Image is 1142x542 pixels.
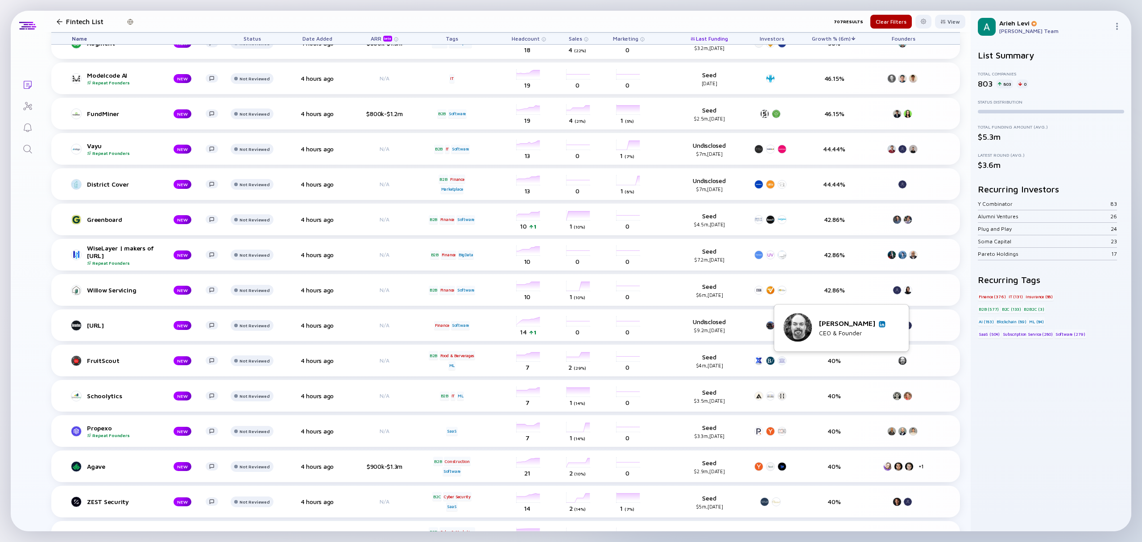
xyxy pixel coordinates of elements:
[87,260,159,266] div: Repeat Founders
[978,238,1111,245] div: Soma Capital
[805,110,863,117] div: 46.15%
[978,132,1124,142] div: $5.3m
[978,225,1111,232] div: Plug and Play
[87,110,159,117] div: FundMiner
[680,257,738,263] div: $7.2m, [DATE]
[292,180,342,188] div: 4 hours ago
[72,285,225,296] a: Willow ServicingNEW
[444,457,471,466] div: Construction
[1023,304,1045,313] div: B2B2C (3)
[978,124,1124,129] div: Total Funding Amount (Avg.)
[292,251,342,258] div: 4 hours ago
[680,45,738,51] div: $3.2m, [DATE]
[356,357,414,364] div: N/A
[87,71,159,85] div: Modelcode AI
[805,463,863,470] div: 40%
[72,179,225,190] a: District CoverNEW
[1110,213,1117,220] div: 26
[440,392,449,400] div: B2B
[356,428,414,434] div: N/A
[449,175,465,183] div: Finance
[292,286,342,294] div: 4 hours ago
[240,288,269,293] div: Not Reviewed
[356,322,414,329] div: N/A
[752,33,792,44] div: Investors
[1111,225,1117,232] div: 24
[439,527,476,536] div: Sales & Marketing
[356,392,414,399] div: N/A
[87,142,159,156] div: Vayu
[66,17,103,25] h1: Fintech List
[456,286,475,295] div: Software
[978,184,1124,194] h2: Recurring Investors
[1028,317,1045,326] div: ML (84)
[427,33,477,44] div: Tags
[292,463,342,470] div: 4 hours ago
[446,502,457,511] div: SaaS
[978,213,1110,220] div: Alumni Ventures
[680,151,738,157] div: $7m, [DATE]
[434,321,450,330] div: Finance
[87,463,159,470] div: Agave
[434,145,443,154] div: B2B
[978,160,1124,170] div: $3.6m
[451,392,456,400] div: IT
[11,95,44,116] a: Investor Map
[87,498,159,505] div: ZEST Security
[819,319,885,327] div: [PERSON_NAME]
[87,357,159,364] div: FruitScout
[292,216,342,223] div: 4 hours ago
[978,304,1000,313] div: B2B (577)
[429,286,438,295] div: B2B
[72,461,225,472] a: AgaveNEW
[292,498,342,505] div: 4 hours ago
[458,250,474,259] div: BigData
[680,221,738,227] div: $4.5m, [DATE]
[457,392,464,400] div: ML
[240,323,269,328] div: Not Reviewed
[805,75,863,82] div: 46.15%
[72,71,225,85] a: Modelcode AIRepeat FoundersNEW
[680,247,738,263] div: Seed
[613,35,638,42] span: Marketing
[430,250,439,259] div: B2B
[87,392,159,400] div: Schoolytics
[680,468,738,474] div: $2.9m, [DATE]
[1008,292,1023,301] div: IT (131)
[680,433,738,439] div: $3.3m, [DATE]
[244,35,261,42] span: Status
[978,317,994,326] div: AI (183)
[680,186,738,192] div: $7m, [DATE]
[680,424,738,439] div: Seed
[451,321,470,330] div: Software
[11,138,44,159] a: Search
[72,355,225,366] a: FruitScoutNEW
[87,216,159,223] div: Greenboard
[680,504,738,509] div: $5m, [DATE]
[439,351,476,360] div: Food & Berverages
[680,80,738,86] div: [DATE]
[432,492,442,501] div: B2C
[1017,79,1028,88] div: 0
[240,76,269,81] div: Not Reviewed
[65,33,225,44] div: Name
[292,145,342,153] div: 4 hours ago
[292,357,342,364] div: 4 hours ago
[1025,292,1054,301] div: Insurance (88)
[443,492,472,501] div: Cyber Security
[680,283,738,298] div: Seed
[72,391,225,401] a: SchoolyticsNEW
[999,28,1110,34] div: [PERSON_NAME] Team
[87,424,159,438] div: Propexo
[356,110,414,117] div: $800k-$1.2m
[11,116,44,138] a: Reminders
[240,146,269,152] div: Not Reviewed
[805,392,863,400] div: 40%
[805,216,863,223] div: 42.86%
[441,250,457,259] div: Finance
[680,388,738,404] div: Seed
[877,33,930,44] div: Founders
[870,15,912,29] div: Clear Filters
[1055,329,1086,338] div: Software (279)
[356,181,414,188] div: N/A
